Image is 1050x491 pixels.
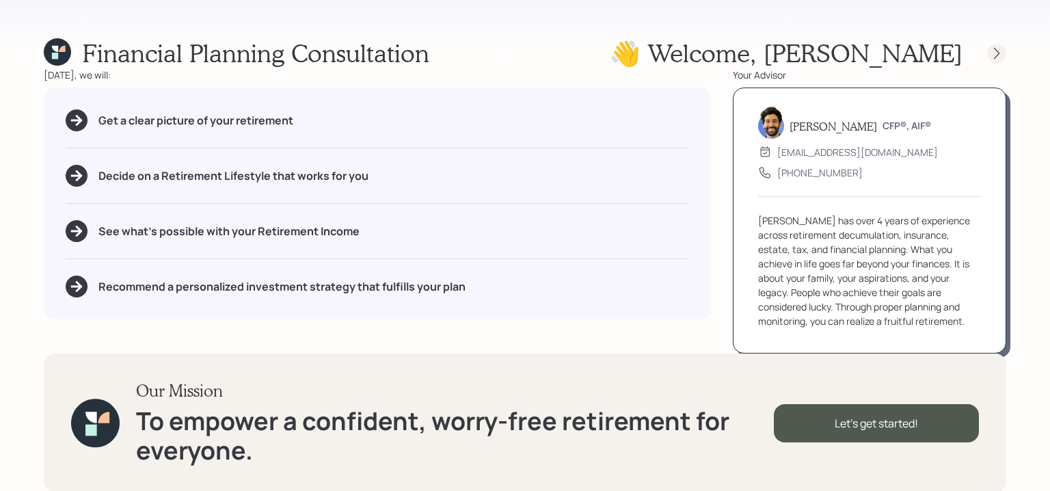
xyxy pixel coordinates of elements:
[98,225,360,238] h5: See what's possible with your Retirement Income
[774,404,979,442] div: Let's get started!
[98,280,466,293] h5: Recommend a personalized investment strategy that fulfills your plan
[758,213,981,328] div: [PERSON_NAME] has over 4 years of experience across retirement decumulation, insurance, estate, t...
[98,170,368,183] h5: Decide on a Retirement Lifestyle that works for you
[790,120,877,133] h5: [PERSON_NAME]
[98,114,293,127] h5: Get a clear picture of your retirement
[44,68,711,82] div: [DATE], we will:
[610,38,962,68] h1: 👋 Welcome , [PERSON_NAME]
[136,381,773,401] h3: Our Mission
[733,68,1006,82] div: Your Advisor
[777,165,863,180] div: [PHONE_NUMBER]
[777,145,938,159] div: [EMAIL_ADDRESS][DOMAIN_NAME]
[883,120,931,132] h6: CFP®, AIF®
[82,38,429,68] h1: Financial Planning Consultation
[758,106,784,139] img: eric-schwartz-headshot.png
[136,406,773,465] h1: To empower a confident, worry-free retirement for everyone.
